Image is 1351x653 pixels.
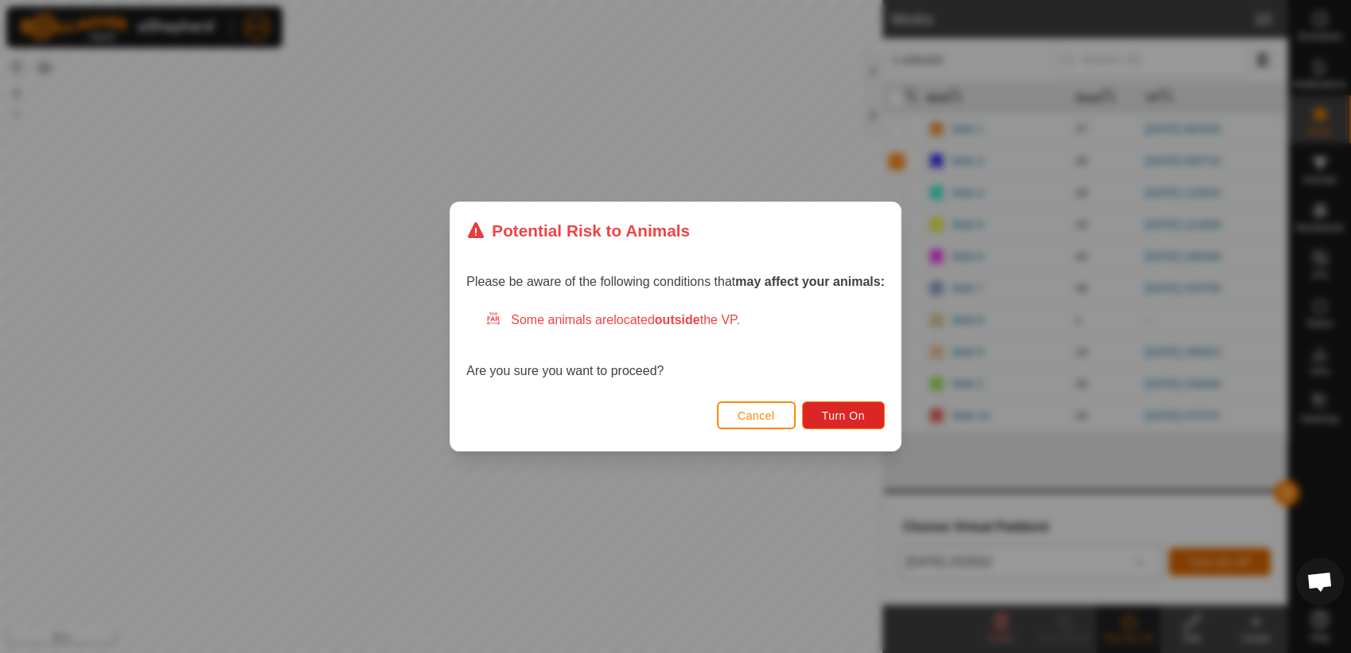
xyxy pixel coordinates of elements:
[735,275,885,288] strong: may affect your animals:
[613,313,740,326] span: located the VP.
[466,311,885,381] div: Are you sure you want to proceed?
[655,313,700,326] strong: outside
[717,401,796,429] button: Cancel
[466,275,885,288] span: Please be aware of the following conditions that
[802,401,885,429] button: Turn On
[485,311,885,330] div: Some animals are
[466,218,690,243] div: Potential Risk to Animals
[1296,557,1344,605] div: Open chat
[822,409,865,422] span: Turn On
[738,409,775,422] span: Cancel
